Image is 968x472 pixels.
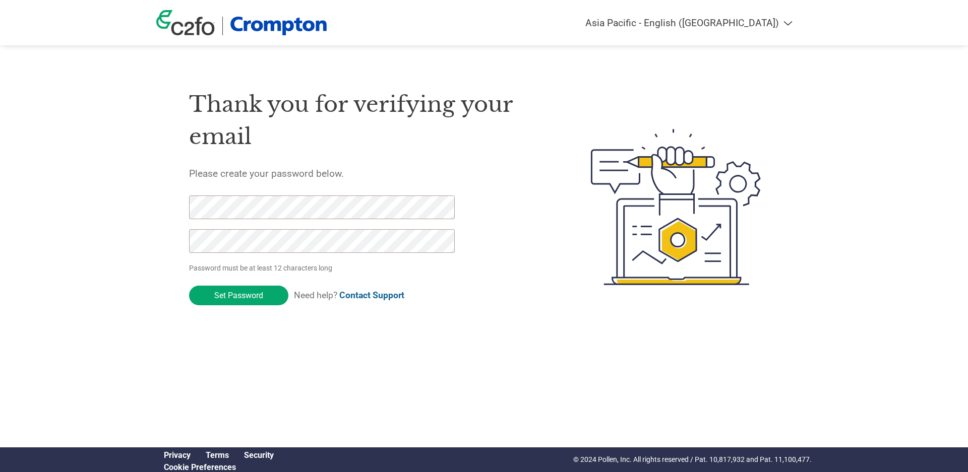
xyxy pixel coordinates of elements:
a: Security [244,450,274,460]
div: Open Cookie Preferences Modal [156,462,281,472]
span: Need help? [294,290,404,300]
img: c2fo logo [156,10,215,35]
h5: Please create your password below. [189,168,543,179]
a: Privacy [164,450,191,460]
input: Set Password [189,286,288,305]
p: Password must be at least 12 characters long [189,263,458,274]
p: © 2024 Pollen, Inc. All rights reserved / Pat. 10,817,932 and Pat. 11,100,477. [573,454,812,465]
img: create-password [573,74,779,341]
img: Crompton [230,17,327,35]
a: Cookie Preferences, opens a dedicated popup modal window [164,462,236,472]
a: Contact Support [339,290,404,300]
a: Terms [206,450,229,460]
h1: Thank you for verifying your email [189,88,543,153]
